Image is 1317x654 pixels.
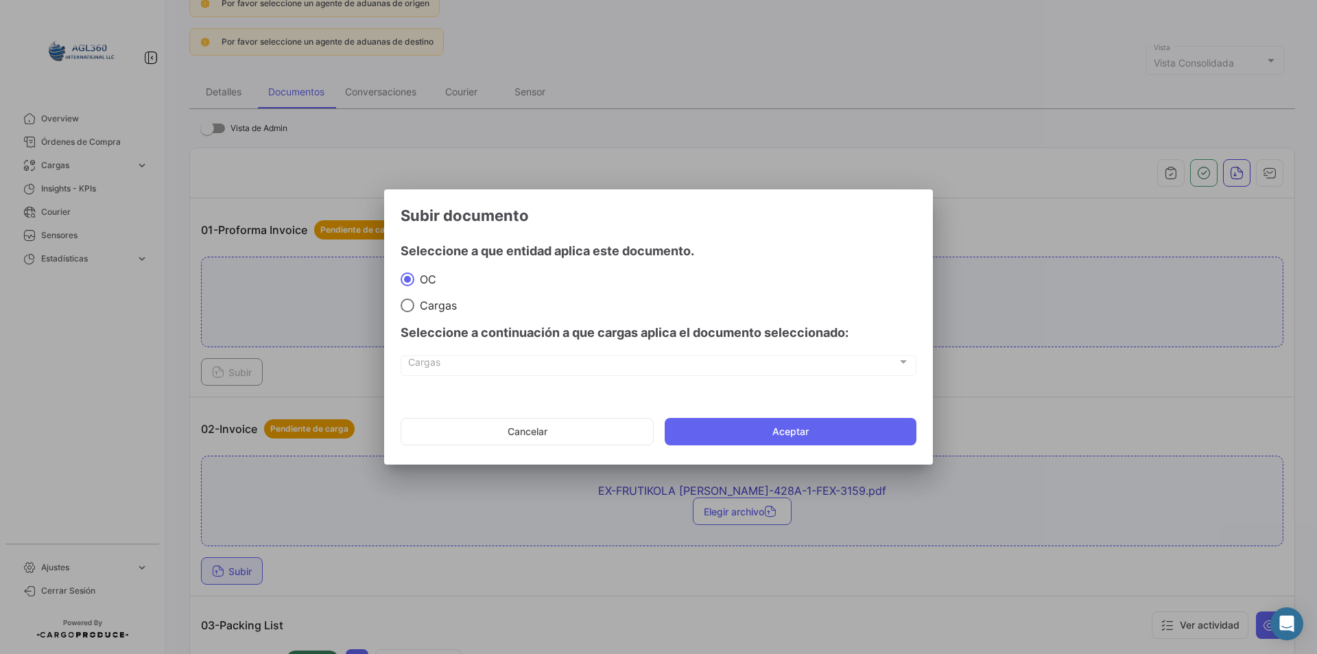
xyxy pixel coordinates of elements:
[408,359,897,371] span: Cargas
[401,323,916,342] h4: Seleccione a continuación a que cargas aplica el documento seleccionado:
[401,206,916,225] h3: Subir documento
[1270,607,1303,640] div: Abrir Intercom Messenger
[401,242,916,261] h4: Seleccione a que entidad aplica este documento.
[665,418,916,445] button: Aceptar
[414,272,436,286] span: OC
[414,299,457,312] span: Cargas
[401,418,654,445] button: Cancelar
